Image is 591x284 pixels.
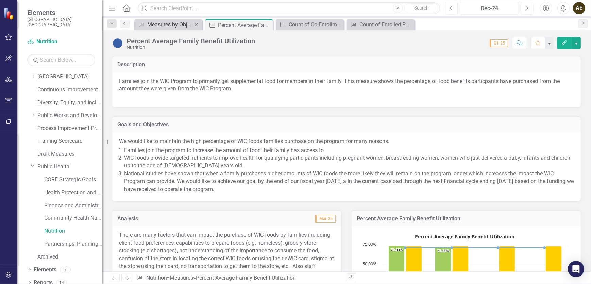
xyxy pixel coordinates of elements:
button: Search [404,3,438,13]
li: WIC foods provide targeted nutrients to improve health for qualifying participants including preg... [124,154,574,170]
h3: Percent Average Family Benefit Utilization [357,216,576,222]
h3: Goals and Objectives [117,122,576,128]
a: Measures [170,274,193,281]
a: Public Works and Development [37,112,102,120]
text: Percent Average Family Benefit Utilization [415,233,515,240]
text: 73.33% [391,247,403,252]
a: Draft Measures [37,150,102,158]
span: Q1-25 [490,39,508,47]
a: Public Health [37,163,102,171]
a: Nutrition [27,38,95,46]
path: Q3-25, 71. Baseline. [497,246,500,249]
button: AE [573,2,585,14]
small: [GEOGRAPHIC_DATA], [GEOGRAPHIC_DATA] [27,17,95,28]
a: Measures by Objective [136,20,192,29]
input: Search Below... [27,54,95,66]
div: Percent Average Family Benefit Utilization [218,21,271,30]
text: 72.00% [437,248,449,253]
path: Q2-25, 71. Baseline. [451,246,453,249]
img: Baselining [112,38,123,49]
span: Elements [27,8,95,17]
li: Families join the program to increase the amount of food their family has access to [124,147,574,155]
a: CORE Strategic Goals [44,176,102,184]
div: Dec-24 [462,4,517,13]
div: Percent Average Family Benefit Utilization [126,37,255,45]
h3: Description [117,61,576,68]
div: Nutrition [126,45,255,50]
a: Training Scorecard [37,137,102,145]
a: Count of Enrolled Participants [348,20,413,29]
a: [GEOGRAPHIC_DATA] [37,73,102,81]
a: Process Improvement Program [37,125,102,132]
a: Elements [34,266,56,274]
div: 7 [60,267,71,273]
path: Q1-25, 71. Baseline. [404,246,407,249]
text: 50.00% [362,261,377,267]
input: Search ClearPoint... [138,2,440,14]
li: National studies have shown that when a family purchases higher amounts of WIC foods the more lik... [124,170,574,193]
div: Measures by Objective [147,20,192,29]
a: Community Health Nursing [44,214,102,222]
g: Baseline, series 1 of 3. Line with 4 data points. [404,246,546,249]
a: Continuous Improvement Program [37,86,102,94]
a: Nutrition [44,227,102,235]
span: Mar-25 [315,215,336,223]
div: Open Intercom Messenger [568,261,584,277]
p: Families join the WIC Program to primarily get supplemental food for members in their family. Thi... [119,77,574,101]
a: Diversity, Equity, and Inclusion [37,99,102,107]
a: Count of Co-Enrollments from WIC into SNAP [277,20,342,29]
a: Health Protection and Response [44,189,102,197]
span: Search [414,5,429,11]
h3: Analysis [117,216,226,222]
path: Q4-25, 71. Baseline. [543,246,546,249]
a: Finance and Administration [44,202,102,210]
a: Archived [37,253,102,261]
div: Count of Enrolled Participants [359,20,413,29]
img: ClearPoint Strategy [3,7,15,19]
a: Nutrition [146,274,167,281]
a: Partnerships, Planning, and Community Health Promotions [44,240,102,248]
div: Percent Average Family Benefit Utilization [196,274,296,281]
div: » » [136,274,341,282]
button: Dec-24 [460,2,519,14]
div: Count of Co-Enrollments from WIC into SNAP [289,20,342,29]
p: We would like to maintain the high percentage of WIC foods families purchase on the program for m... [119,138,574,145]
text: 75.00% [362,241,377,247]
